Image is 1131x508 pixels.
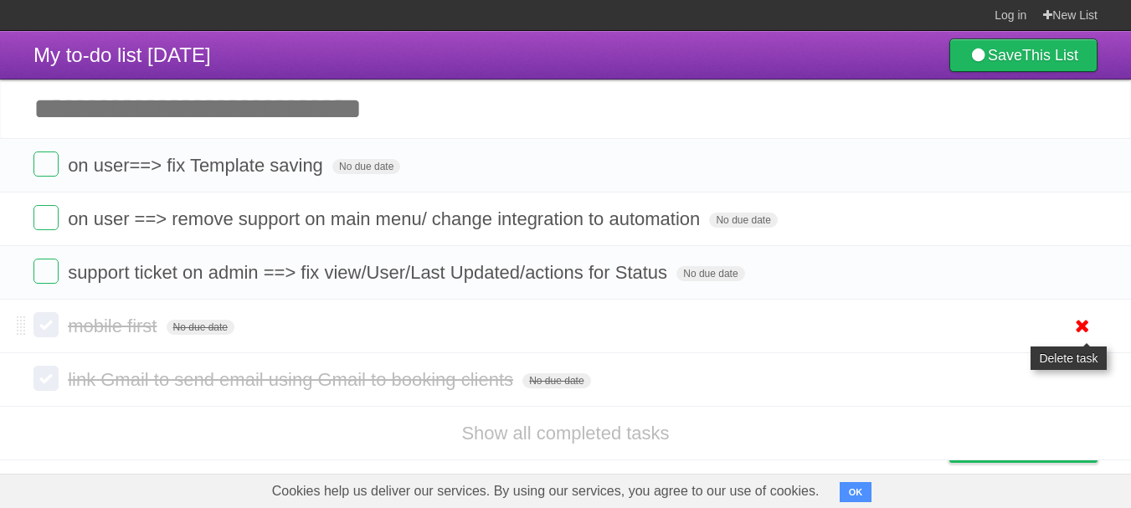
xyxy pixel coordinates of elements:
button: OK [840,482,872,502]
label: Done [33,312,59,337]
span: on user ==> remove support on main menu/ change integration to automation [68,208,704,229]
span: No due date [709,213,777,228]
span: support ticket on admin ==> fix view/User/Last Updated/actions for Status [68,262,671,283]
label: Done [33,205,59,230]
span: No due date [522,373,590,388]
a: SaveThis List [949,38,1098,72]
span: link Gmail to send email using Gmail to booking clients [68,369,517,390]
label: Done [33,259,59,284]
span: Cookies help us deliver our services. By using our services, you agree to our use of cookies. [255,475,836,508]
span: No due date [332,159,400,174]
b: This List [1022,47,1078,64]
span: My to-do list [DATE] [33,44,211,66]
span: mobile first [68,316,161,336]
span: Buy me a coffee [984,433,1089,462]
span: No due date [676,266,744,281]
span: No due date [167,320,234,335]
a: Show all completed tasks [461,423,669,444]
label: Done [33,366,59,391]
label: Done [33,151,59,177]
span: on user==> fix Template saving [68,155,327,176]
